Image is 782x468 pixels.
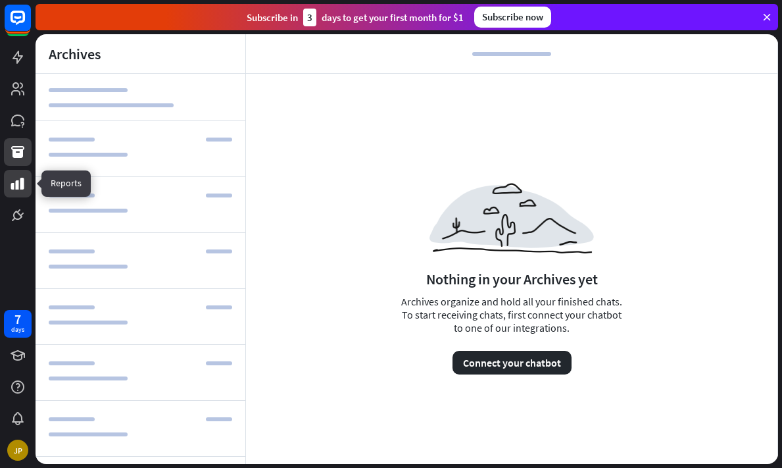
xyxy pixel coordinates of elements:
a: 7 days [4,310,32,338]
button: Connect your chatbot [452,351,572,375]
div: Archives organize and hold all your finished chats. To start receiving chats, first connect your ... [397,295,627,375]
div: 7 [14,313,21,325]
div: Archives [49,45,101,63]
div: JP [7,440,28,461]
div: Subscribe in days to get your first month for $1 [247,9,464,26]
button: Open LiveChat chat widget [11,5,50,45]
div: Subscribe now [474,7,551,28]
div: 3 [303,9,316,26]
div: Nothing in your Archives yet [426,270,598,288]
div: days [11,325,24,334]
img: ae424f8a3b67452448e4.png [429,183,594,253]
